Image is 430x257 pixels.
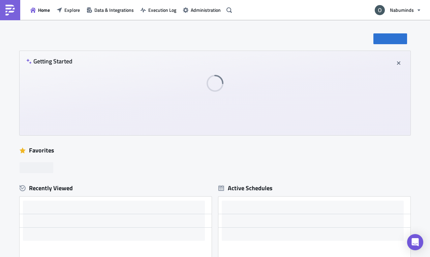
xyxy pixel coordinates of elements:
button: Nabuminds [371,3,425,18]
span: Administration [191,6,221,13]
img: Avatar [374,4,386,16]
button: Administration [180,5,224,15]
button: Data & Integrations [83,5,137,15]
div: Recently Viewed [20,183,212,193]
div: Active Schedules [218,184,273,192]
img: PushMetrics [5,5,16,16]
button: Execution Log [137,5,180,15]
span: Data & Integrations [94,6,134,13]
div: Open Intercom Messenger [407,234,423,250]
span: Nabuminds [390,6,414,13]
span: Home [38,6,50,13]
button: Explore [53,5,83,15]
h4: Getting Started [26,58,72,65]
span: Execution Log [148,6,176,13]
button: Home [27,5,53,15]
div: Favorites [20,145,410,155]
span: Explore [64,6,80,13]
